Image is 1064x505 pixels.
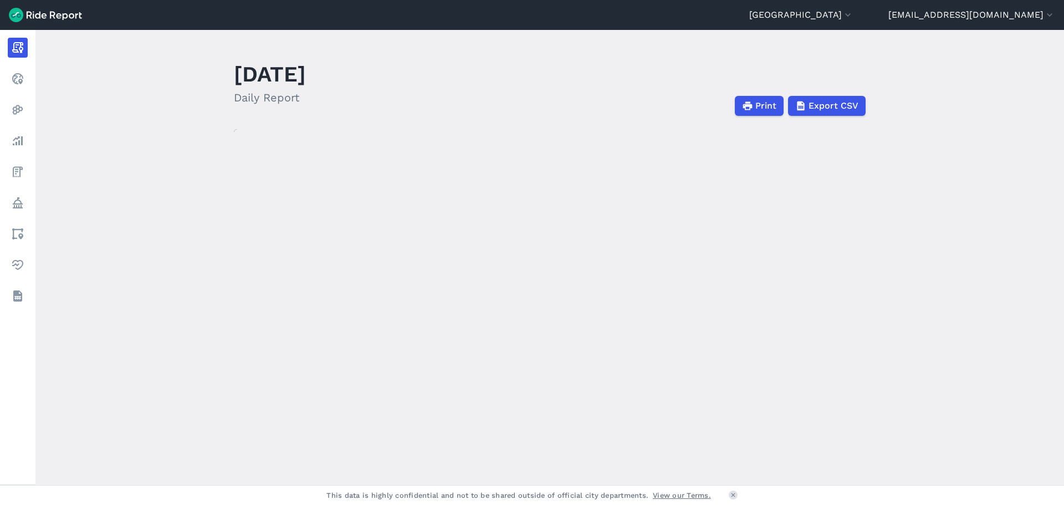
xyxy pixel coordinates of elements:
a: Areas [8,224,28,244]
h1: [DATE] [234,59,306,89]
a: Heatmaps [8,100,28,120]
button: Print [735,96,784,116]
span: Print [755,99,776,113]
a: Datasets [8,286,28,306]
a: Health [8,255,28,275]
a: Policy [8,193,28,213]
a: Report [8,38,28,58]
a: Analyze [8,131,28,151]
span: Export CSV [809,99,858,113]
a: Realtime [8,69,28,89]
a: Fees [8,162,28,182]
button: Export CSV [788,96,866,116]
img: Ride Report [9,8,82,22]
h2: Daily Report [234,89,306,106]
button: [EMAIL_ADDRESS][DOMAIN_NAME] [888,8,1055,22]
a: View our Terms. [653,490,711,501]
button: [GEOGRAPHIC_DATA] [749,8,853,22]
